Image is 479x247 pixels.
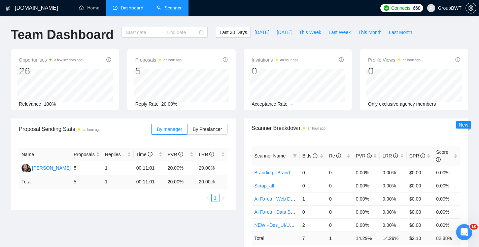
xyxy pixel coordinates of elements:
h1: Team Dashboard [11,27,113,43]
td: 0.00% [353,179,380,192]
span: Proposals [135,56,182,64]
td: 20.00 % [196,175,228,188]
span: PVR [356,153,372,158]
span: PVR [168,152,183,157]
button: [DATE] [273,27,295,38]
td: 00:11:01 [134,175,165,188]
span: Bids [302,153,317,158]
td: 5 [71,161,102,175]
span: info-circle [313,153,317,158]
span: Profile Views [368,56,420,64]
span: LRR [382,153,398,158]
time: an hour ago [164,58,181,62]
div: 5 [135,65,182,77]
td: Total [19,175,71,188]
span: Last 30 Days [219,29,247,36]
td: 0 [300,179,327,192]
iframe: Intercom live chat [456,224,472,240]
span: 10 [470,224,478,230]
span: info-circle [223,57,228,62]
span: Acceptance Rate [252,101,288,107]
img: SN [22,164,30,172]
span: Dashboard [121,5,143,11]
td: $0.00 [407,218,434,232]
td: 0.00% [433,192,460,205]
a: AI Готов - Web Design Expert [254,196,317,202]
input: Start date [126,29,156,36]
span: Reply Rate [135,101,159,107]
td: 20.00 % [165,175,196,188]
span: Scanner Name [254,153,286,158]
td: 82.88 % [433,232,460,245]
span: Connects: [391,4,411,12]
span: Last Week [329,29,351,36]
td: Total [252,232,300,245]
span: Proposal Sending Stats [19,125,151,133]
button: Last 30 Days [216,27,251,38]
td: $ 2.10 [407,232,434,245]
time: an hour ago [280,58,298,62]
span: swap-right [159,30,164,35]
td: 00:11:01 [134,161,165,175]
span: Relevance [19,101,41,107]
time: an hour ago [403,58,420,62]
span: to [159,30,164,35]
span: info-circle [436,157,441,162]
td: 0.00% [433,179,460,192]
td: 0.00% [353,166,380,179]
a: SN[PERSON_NAME] [22,165,71,170]
span: info-circle [393,153,398,158]
td: 0.00% [433,205,460,218]
td: 0.00% [353,205,380,218]
input: End date [167,29,198,36]
span: right [221,196,226,200]
span: info-circle [148,152,152,156]
span: info-circle [367,153,372,158]
th: Replies [102,148,134,161]
img: upwork-logo.png [384,5,389,11]
td: $0.00 [407,166,434,179]
span: info-circle [209,152,214,156]
button: This Month [354,27,385,38]
span: Re [329,153,341,158]
span: info-circle [339,57,344,62]
span: info-circle [336,153,341,158]
span: 20.00% [161,101,177,107]
a: setting [466,5,476,11]
span: -- [290,101,293,107]
span: filter [292,151,298,161]
button: right [219,194,228,202]
td: 0.00% [380,218,407,232]
span: LRR [199,152,214,157]
td: 14.29 % [380,232,407,245]
span: left [205,196,209,200]
span: 100% [44,101,56,107]
li: 1 [211,194,219,202]
td: 0.00% [433,166,460,179]
td: 0.00% [433,218,460,232]
td: 1 [102,161,134,175]
span: Opportunities [19,56,82,64]
td: 20.00% [196,161,228,175]
td: 2 [300,218,327,232]
span: 668 [413,4,420,12]
a: homeHome [79,5,99,11]
a: Branding - Brand Identity [254,170,307,175]
span: This Month [358,29,381,36]
td: $0.00 [407,192,434,205]
td: 0.00% [380,179,407,192]
td: 7 [300,232,327,245]
span: setting [466,5,476,11]
span: [DATE] [277,29,292,36]
span: user [429,6,434,10]
td: 0.00% [353,192,380,205]
button: This Week [295,27,325,38]
div: 0 [368,65,420,77]
span: info-circle [420,153,425,158]
span: Last Month [389,29,412,36]
div: 26 [19,65,82,77]
a: Scrap_all [254,183,274,188]
button: Last Week [325,27,354,38]
td: 0 [300,166,327,179]
td: $0.00 [407,205,434,218]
